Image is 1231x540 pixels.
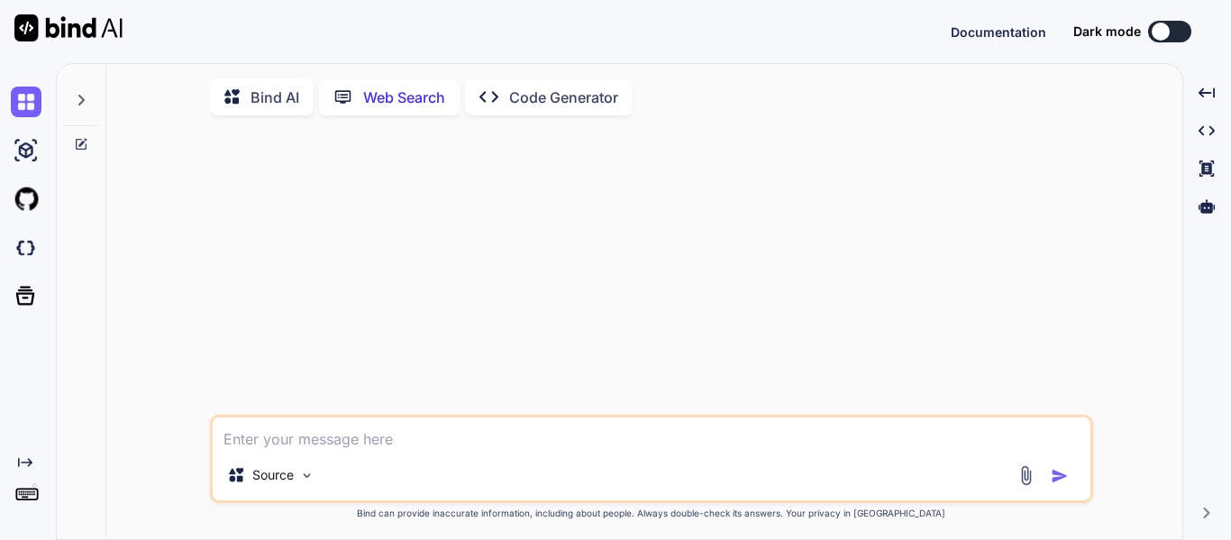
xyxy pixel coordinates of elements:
img: darkCloudIdeIcon [11,233,41,263]
img: Bind AI [14,14,123,41]
span: Dark mode [1073,23,1141,41]
p: Bind can provide inaccurate information, including about people. Always double-check its answers.... [210,507,1093,520]
p: Bind AI [251,87,299,108]
img: attachment [1016,465,1036,486]
button: Documentation [951,23,1046,41]
img: Pick Models [299,468,315,483]
img: icon [1051,467,1069,485]
span: Documentation [951,24,1046,40]
p: Source [252,466,294,484]
img: githubLight [11,184,41,215]
p: Code Generator [509,87,618,108]
img: chat [11,87,41,117]
p: Web Search [363,87,445,108]
img: ai-studio [11,135,41,166]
